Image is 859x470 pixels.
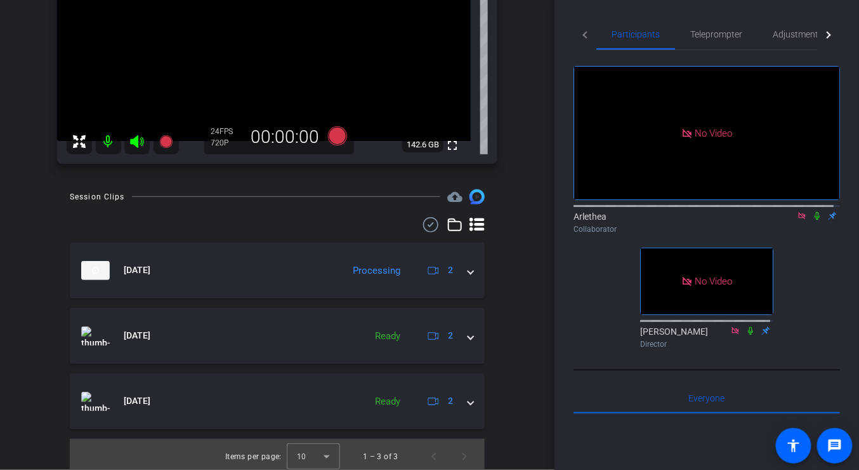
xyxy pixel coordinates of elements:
img: thumb-nail [81,326,110,346]
div: 1 – 3 of 3 [363,450,398,463]
span: [DATE] [124,329,150,342]
mat-icon: message [827,438,843,453]
span: 2 [448,329,453,342]
span: FPS [220,127,233,136]
div: Arlethea [574,210,840,235]
span: Destinations for your clips [447,189,462,205]
div: 24 [211,126,242,137]
span: Teleprompter [690,30,742,39]
div: Ready [369,394,407,409]
mat-icon: cloud_upload [447,189,462,205]
span: Participants [612,30,660,39]
span: Adjustments [773,30,823,39]
div: Processing [346,264,407,278]
span: No Video [695,127,732,138]
img: thumb-nail [81,392,110,411]
mat-expansion-panel-header: thumb-nail[DATE]Ready2 [70,373,485,429]
span: 2 [448,264,453,277]
div: [PERSON_NAME] [640,325,773,350]
span: [DATE] [124,394,150,408]
mat-icon: accessibility [786,438,801,453]
div: Session Clips [70,191,125,203]
span: 142.6 GB [402,137,443,152]
div: 720P [211,138,242,148]
div: Ready [369,329,407,344]
div: Items per page: [225,450,282,463]
mat-expansion-panel-header: thumb-nail[DATE]Processing2 [70,243,485,299]
span: 2 [448,394,453,408]
span: [DATE] [124,264,150,277]
div: Collaborator [574,224,840,235]
span: Everyone [689,394,725,403]
mat-icon: fullscreen [445,138,460,153]
mat-expansion-panel-header: thumb-nail[DATE]Ready2 [70,308,485,364]
span: No Video [695,276,732,287]
img: Session clips [469,189,485,205]
div: Director [640,339,773,350]
div: 00:00:00 [242,126,327,148]
img: thumb-nail [81,261,110,280]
